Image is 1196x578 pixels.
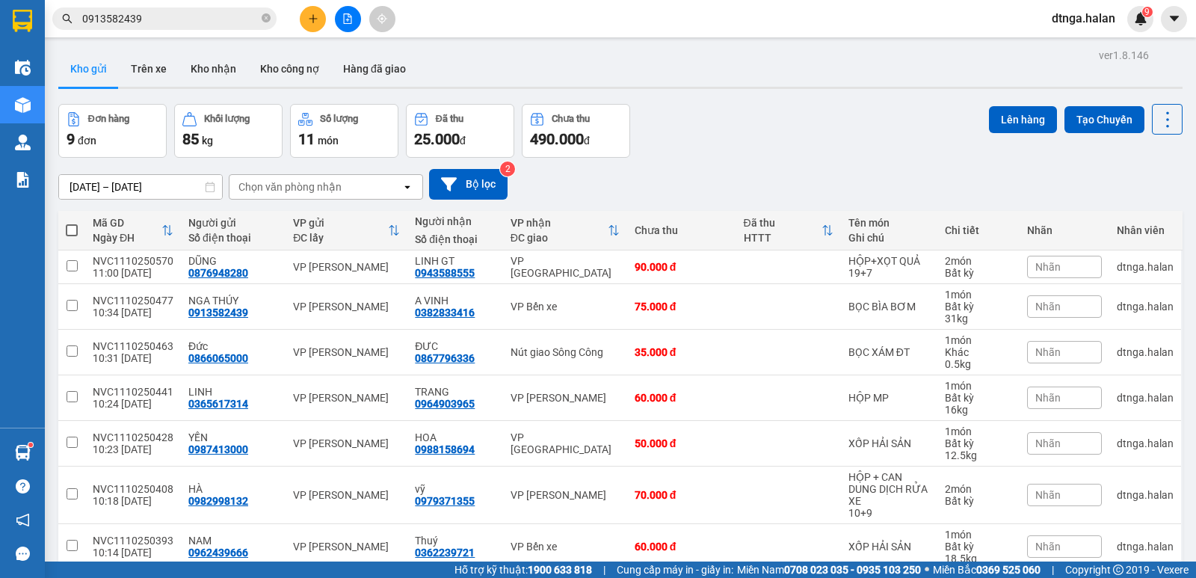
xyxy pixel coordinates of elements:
[93,217,161,229] div: Mã GD
[93,340,173,352] div: NVC1110250463
[1161,6,1187,32] button: caret-down
[635,346,729,358] div: 35.000 đ
[93,495,173,507] div: 10:18 [DATE]
[28,443,33,447] sup: 1
[93,267,173,279] div: 11:00 [DATE]
[298,130,315,148] span: 11
[414,130,460,148] span: 25.000
[511,346,620,358] div: Nút giao Sông Công
[58,104,167,158] button: Đơn hàng9đơn
[293,541,400,553] div: VP [PERSON_NAME]
[308,13,318,24] span: plus
[989,106,1057,133] button: Lên hàng
[15,172,31,188] img: solution-icon
[1144,7,1150,17] span: 9
[945,224,1012,236] div: Chi tiết
[848,267,930,279] div: 19+7
[16,479,30,494] span: question-circle
[945,437,1012,449] div: Bất kỳ
[188,217,278,229] div: Người gửi
[188,267,248,279] div: 0876948280
[945,449,1012,461] div: 12.5 kg
[290,104,398,158] button: Số lượng11món
[945,255,1012,267] div: 2 món
[1117,392,1174,404] div: dtnga.halan
[454,562,592,578] span: Hỗ trợ kỹ thuật:
[188,352,248,364] div: 0866065000
[511,301,620,313] div: VP Bến xe
[415,443,475,455] div: 0988158694
[925,567,929,573] span: ⚪️
[93,232,161,244] div: Ngày ĐH
[1035,437,1061,449] span: Nhãn
[945,289,1012,301] div: 1 món
[93,431,173,443] div: NVC1110250428
[511,541,620,553] div: VP Bến xe
[59,175,222,199] input: Select a date range.
[1117,261,1174,273] div: dtnga.halan
[88,114,129,124] div: Đơn hàng
[1117,437,1174,449] div: dtnga.halan
[406,104,514,158] button: Đã thu25.000đ
[188,295,278,307] div: NGA THÚY
[1134,12,1147,25] img: icon-new-feature
[1117,224,1174,236] div: Nhân viên
[511,489,620,501] div: VP [PERSON_NAME]
[415,255,495,267] div: LINH GT
[93,307,173,319] div: 10:34 [DATE]
[945,313,1012,325] div: 31 kg
[945,553,1012,565] div: 18.5 kg
[16,547,30,561] span: message
[528,564,592,576] strong: 1900 633 818
[204,114,250,124] div: Khối lượng
[188,398,248,410] div: 0365617314
[119,51,179,87] button: Trên xe
[188,386,278,398] div: LINH
[848,392,930,404] div: HỘP MP
[436,114,463,124] div: Đã thu
[93,483,173,495] div: NVC1110250408
[1035,301,1061,313] span: Nhãn
[93,295,173,307] div: NVC1110250477
[15,60,31,76] img: warehouse-icon
[93,535,173,547] div: NVC1110250393
[415,295,495,307] div: A VINH
[293,217,388,229] div: VP gửi
[635,392,729,404] div: 60.000 đ
[93,443,173,455] div: 10:23 [DATE]
[415,340,495,352] div: ĐƯC
[1117,489,1174,501] div: dtnga.halan
[293,392,400,404] div: VP [PERSON_NAME]
[320,114,358,124] div: Số lượng
[85,211,181,250] th: Toggle SortBy
[945,529,1012,541] div: 1 món
[736,211,841,250] th: Toggle SortBy
[179,51,248,87] button: Kho nhận
[635,541,729,553] div: 60.000 đ
[188,547,248,559] div: 0962439666
[415,431,495,443] div: HOA
[635,224,729,236] div: Chưa thu
[15,445,31,461] img: warehouse-icon
[415,398,475,410] div: 0964903965
[848,346,930,358] div: BỌC XÁM ĐT
[188,340,278,352] div: Đức
[188,255,278,267] div: DŨNG
[1035,261,1061,273] span: Nhãn
[848,437,930,449] div: XỐP HẢI SẢN
[415,307,475,319] div: 0382833416
[78,135,96,147] span: đơn
[62,13,73,24] span: search
[945,334,1012,346] div: 1 món
[635,301,729,313] div: 75.000 đ
[1040,9,1127,28] span: dtnga.halan
[945,392,1012,404] div: Bất kỳ
[335,6,361,32] button: file-add
[16,513,30,527] span: notification
[174,104,283,158] button: Khối lượng85kg
[93,255,173,267] div: NVC1110250570
[945,425,1012,437] div: 1 món
[188,232,278,244] div: Số điện thoại
[415,267,475,279] div: 0943588555
[188,443,248,455] div: 0987413000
